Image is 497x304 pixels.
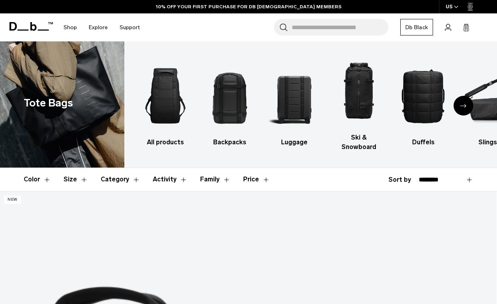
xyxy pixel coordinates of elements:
[89,13,108,41] a: Explore
[4,196,21,204] p: New
[204,138,255,147] h3: Backpacks
[204,58,255,134] img: Db
[334,53,384,152] a: Db Ski & Snowboard
[269,58,319,147] a: Db Luggage
[334,133,384,152] h3: Ski & Snowboard
[120,13,140,41] a: Support
[140,58,191,147] a: Db All products
[140,138,191,147] h3: All products
[398,58,448,147] li: 5 / 10
[204,58,255,147] a: Db Backpacks
[398,58,448,147] a: Db Duffels
[243,168,270,191] button: Toggle Price
[200,168,231,191] button: Toggle Filter
[398,58,448,134] img: Db
[398,138,448,147] h3: Duffels
[334,53,384,129] img: Db
[140,58,191,134] img: Db
[24,95,73,111] h1: Tote Bags
[58,13,146,41] nav: Main Navigation
[269,138,319,147] h3: Luggage
[400,19,433,35] a: Db Black
[204,58,255,147] li: 2 / 10
[64,13,77,41] a: Shop
[454,96,473,116] div: Next slide
[269,58,319,134] img: Db
[153,168,188,191] button: Toggle Filter
[101,168,140,191] button: Toggle Filter
[64,168,88,191] button: Toggle Filter
[140,58,191,147] li: 1 / 10
[269,58,319,147] li: 3 / 10
[156,3,341,10] a: 10% OFF YOUR FIRST PURCHASE FOR DB [DEMOGRAPHIC_DATA] MEMBERS
[334,53,384,152] li: 4 / 10
[24,168,51,191] button: Toggle Filter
